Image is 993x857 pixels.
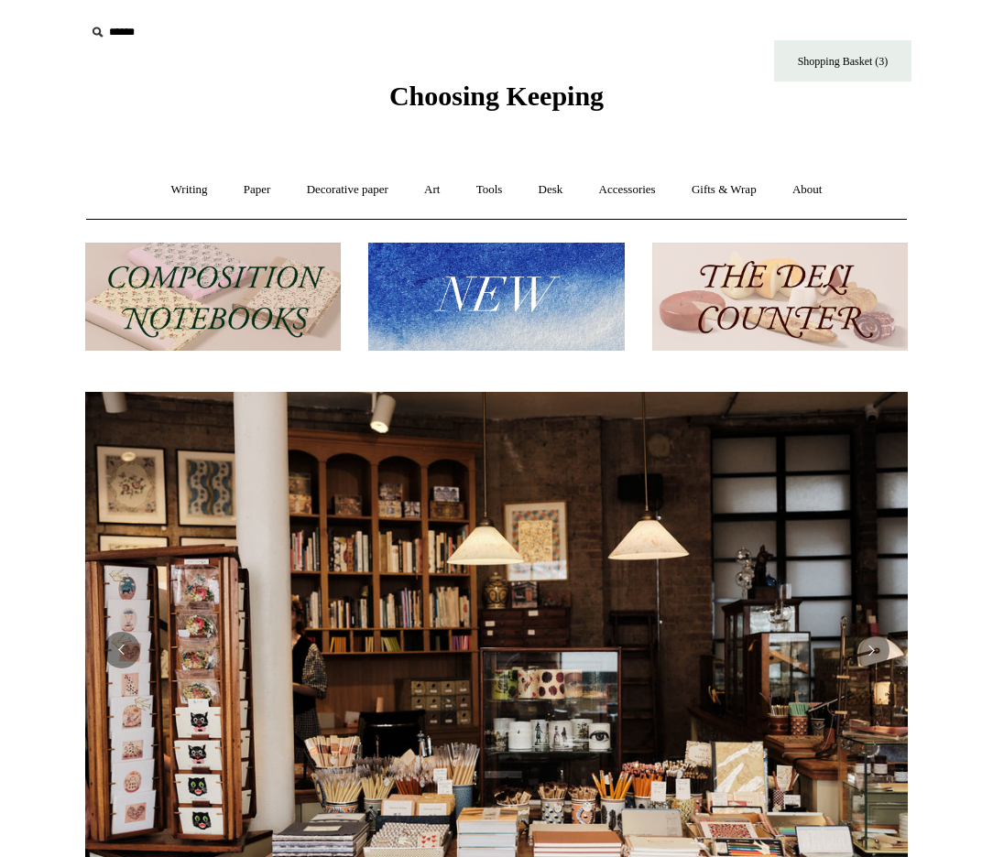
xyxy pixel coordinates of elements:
[853,632,889,668] button: Next
[460,166,519,214] a: Tools
[776,166,839,214] a: About
[522,166,580,214] a: Desk
[389,95,604,108] a: Choosing Keeping
[408,166,456,214] a: Art
[675,166,773,214] a: Gifts & Wrap
[389,81,604,111] span: Choosing Keeping
[85,243,341,352] img: 202302 Composition ledgers.jpg__PID:69722ee6-fa44-49dd-a067-31375e5d54ec
[368,243,624,352] img: New.jpg__PID:f73bdf93-380a-4a35-bcfe-7823039498e1
[774,40,911,81] a: Shopping Basket (3)
[583,166,672,214] a: Accessories
[290,166,405,214] a: Decorative paper
[652,243,908,352] img: The Deli Counter
[155,166,224,214] a: Writing
[104,632,140,668] button: Previous
[227,166,288,214] a: Paper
